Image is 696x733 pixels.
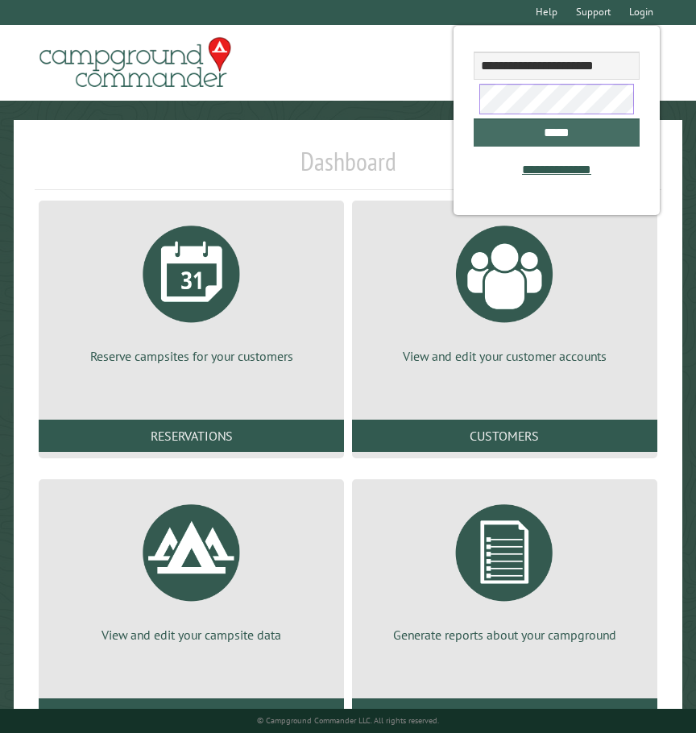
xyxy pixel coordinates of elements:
[352,698,657,731] a: Reports
[371,213,638,365] a: View and edit your customer accounts
[35,31,236,94] img: Campground Commander
[58,492,325,644] a: View and edit your campsite data
[371,347,638,365] p: View and edit your customer accounts
[39,420,344,452] a: Reservations
[257,715,439,726] small: © Campground Commander LLC. All rights reserved.
[371,492,638,644] a: Generate reports about your campground
[58,347,325,365] p: Reserve campsites for your customers
[58,213,325,365] a: Reserve campsites for your customers
[371,626,638,644] p: Generate reports about your campground
[352,420,657,452] a: Customers
[58,626,325,644] p: View and edit your campsite data
[35,146,661,190] h1: Dashboard
[39,698,344,731] a: Campsites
